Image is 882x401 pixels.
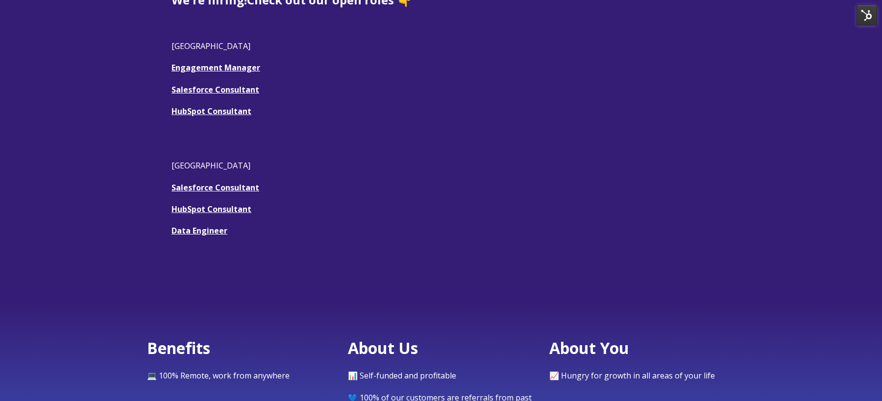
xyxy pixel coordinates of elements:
[171,204,251,214] a: HubSpot Consultant
[171,106,251,117] a: HubSpot Consultant
[171,182,259,193] a: Salesforce Consultant
[171,62,260,73] a: Engagement Manager
[549,337,629,358] span: About You
[147,370,290,381] span: 💻 100% Remote, work from anywhere
[171,160,250,171] span: [GEOGRAPHIC_DATA]
[549,370,715,381] span: 📈 Hungry for growth in all areas of your life
[171,41,250,51] span: [GEOGRAPHIC_DATA]
[396,9,479,27] a: Revenue Strategy
[348,337,418,358] span: About Us
[857,5,877,25] img: HubSpot Tools Menu Toggle
[171,84,259,95] a: Salesforce Consultant
[348,370,456,381] span: 📊 Self-funded and profitable
[171,225,227,236] a: Data Engineer
[147,337,210,358] span: Benefits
